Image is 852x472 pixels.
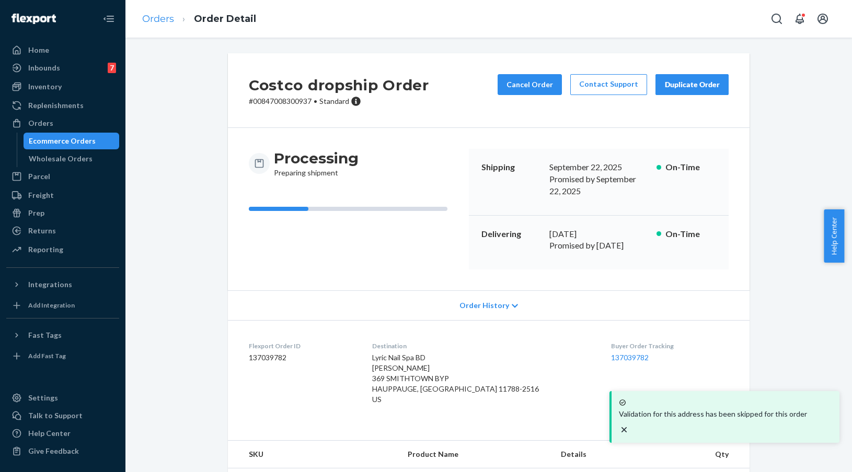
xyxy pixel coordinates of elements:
span: Order History [459,300,509,311]
a: Orders [142,13,174,25]
button: Duplicate Order [655,74,729,95]
p: On-Time [665,161,716,173]
a: Contact Support [570,74,647,95]
ol: breadcrumbs [134,4,264,34]
th: Details [552,441,667,468]
span: • [314,97,317,105]
a: Ecommerce Orders [24,133,120,149]
a: Prep [6,205,119,221]
div: Help Center [28,428,71,439]
img: Flexport logo [11,14,56,24]
a: Add Integration [6,297,119,314]
svg: close toast [619,424,629,435]
div: Settings [28,393,58,403]
div: Talk to Support [28,410,83,421]
div: Ecommerce Orders [29,136,96,146]
div: September 22, 2025 [549,161,648,173]
p: Delivering [481,228,541,240]
p: Promised by [DATE] [549,240,648,252]
span: Standard [319,97,349,105]
div: Integrations [28,279,72,290]
div: Inbounds [28,63,60,73]
div: Replenishments [28,100,84,111]
a: Talk to Support [6,407,119,424]
a: Freight [6,187,119,204]
div: Inventory [28,81,62,92]
button: Open notifications [789,8,810,29]
p: Shipping [481,161,541,173]
h2: Costco dropship Order [249,74,429,96]
dt: Flexport Order ID [249,341,355,350]
p: Validation for this address has been skipped for this order [619,409,832,419]
div: Orders [28,118,53,128]
a: Reporting [6,241,119,258]
dt: Destination [372,341,594,350]
a: Help Center [6,425,119,442]
div: Home [28,45,49,55]
button: Open Search Box [766,8,787,29]
a: Home [6,42,119,58]
a: Parcel [6,168,119,185]
a: Replenishments [6,97,119,114]
p: Promised by September 22, 2025 [549,173,648,197]
span: Lyric Nail Spa BD [PERSON_NAME] 369 SMITHTOWN BYP HAUPPAUGE, [GEOGRAPHIC_DATA] 11788-2516 US [372,353,539,404]
div: Prep [28,208,44,218]
dt: Buyer Order Tracking [611,341,729,350]
a: Settings [6,390,119,406]
dd: 137039782 [249,352,355,363]
div: Wholesale Orders [29,154,93,164]
div: Duplicate Order [664,79,720,90]
button: Integrations [6,276,119,293]
button: Fast Tags [6,327,119,344]
div: Reporting [28,244,63,255]
a: Inbounds7 [6,60,119,76]
button: Cancel Order [498,74,562,95]
th: SKU [228,441,399,468]
h3: Processing [274,149,359,168]
a: Wholesale Orders [24,150,120,167]
button: Help Center [824,209,844,263]
div: Add Integration [28,301,75,310]
button: Open account menu [812,8,833,29]
div: Fast Tags [28,330,62,340]
button: Close Navigation [98,8,119,29]
a: Returns [6,222,119,239]
a: Add Fast Tag [6,348,119,364]
div: Parcel [28,171,50,182]
a: 137039782 [611,353,649,362]
a: Order Detail [194,13,256,25]
th: Qty [667,441,750,468]
a: Orders [6,115,119,132]
a: Inventory [6,78,119,95]
div: Preparing shipment [274,149,359,178]
div: Freight [28,190,54,200]
div: Returns [28,226,56,236]
button: Give Feedback [6,443,119,459]
p: On-Time [665,228,716,240]
p: # 00847008300937 [249,96,429,107]
div: Give Feedback [28,446,79,456]
div: 7 [108,63,116,73]
th: Product Name [399,441,552,468]
div: [DATE] [549,228,648,240]
div: Add Fast Tag [28,351,66,360]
